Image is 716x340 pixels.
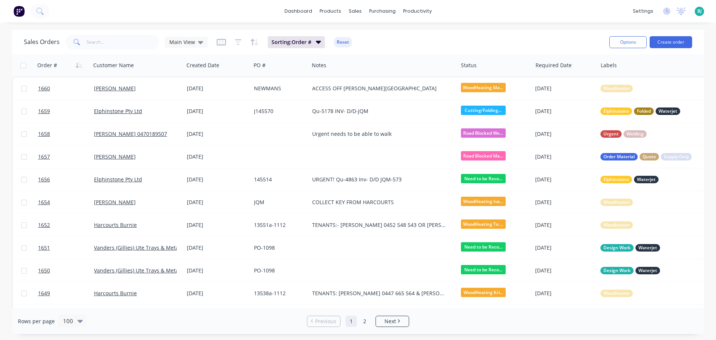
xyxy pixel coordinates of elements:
div: [DATE] [535,267,594,274]
div: products [316,6,345,17]
div: [DATE] [535,107,594,115]
span: 1652 [38,221,50,229]
span: Order Material [603,153,635,160]
h1: Sales Orders [24,38,60,46]
a: Elphinstone Pty Ltd [94,107,142,115]
span: 1659 [38,107,50,115]
button: Create order [650,36,692,48]
a: Vanders (Gillies) Ute Trays & Metal Works [94,244,197,251]
div: [DATE] [535,176,594,183]
button: Order MaterialQuoteSupply Only [600,153,692,160]
div: 13538a-1112 [254,290,304,297]
div: ACCESS OFF [PERSON_NAME][GEOGRAPHIC_DATA] [312,85,448,92]
div: Labels [601,62,617,69]
span: Elphinstone [603,176,629,183]
button: Sorting:Order # [268,36,325,48]
a: 1654 [38,191,94,213]
a: 1658 [38,123,94,145]
span: Rows per page [18,318,55,325]
div: NEWMANS [254,85,304,92]
span: 1650 [38,267,50,274]
span: Design Work [603,244,631,252]
div: [DATE] [187,107,248,115]
div: Customer Name [93,62,134,69]
div: [DATE] [535,244,594,252]
div: [DATE] [187,244,248,252]
span: 1658 [38,130,50,138]
a: Page 2 [359,316,370,327]
span: Elphinstone [603,107,629,115]
button: Woodheater [600,221,633,229]
ul: Pagination [304,316,412,327]
span: Quote [643,153,656,160]
a: [PERSON_NAME] 0470189507 [94,130,167,137]
span: Urgent [603,130,619,138]
span: Woodheater [603,221,630,229]
a: 1656 [38,168,94,191]
div: Status [461,62,477,69]
div: Created Date [186,62,219,69]
span: Woodheater [603,290,630,297]
a: 1647 [38,305,94,327]
div: [DATE] [187,85,248,92]
div: [DATE] [187,199,248,206]
span: Next [384,318,396,325]
button: ElphinstoneFoldedWaterjet [600,107,680,115]
div: PO # [254,62,266,69]
div: 13551a-1112 [254,221,304,229]
span: Waterjet [659,107,677,115]
span: Woodheater [603,85,630,92]
div: [DATE] [535,199,594,206]
span: Waterjet [638,267,657,274]
span: Main View [169,38,195,46]
div: PO-1098 [254,267,304,274]
span: 1649 [38,290,50,297]
div: settings [629,6,657,17]
div: [DATE] [187,221,248,229]
div: [DATE] [535,290,594,297]
span: 1651 [38,244,50,252]
div: sales [345,6,365,17]
div: Required Date [536,62,572,69]
button: Options [609,36,647,48]
div: URGENT! Qu-4863 Inv- D/D JQM-573 [312,176,448,183]
span: Supply Only [664,153,689,160]
div: 145514 [254,176,304,183]
button: Design WorkWaterjet [600,267,660,274]
span: WoodHeating Kri... [461,288,506,297]
div: TENANTS: [PERSON_NAME] 0447 665 564 & [PERSON_NAME] 0414 424 854 [312,290,448,297]
button: Woodheater [600,199,633,206]
span: Road Blocked We... [461,128,506,138]
div: [DATE] [535,130,594,138]
a: [PERSON_NAME] [94,199,136,206]
a: Next page [376,318,409,325]
div: [DATE] [187,176,248,183]
a: 1657 [38,146,94,168]
a: 1652 [38,214,94,236]
a: 1659 [38,100,94,122]
span: Waterjet [638,244,657,252]
a: 1651 [38,237,94,259]
a: Harcourts Burnie [94,290,137,297]
a: Previous page [307,318,340,325]
a: 1650 [38,259,94,282]
span: Sorting: Order # [271,38,311,46]
span: 1656 [38,176,50,183]
span: Cutting/Folding... [461,106,506,115]
div: [DATE] [535,85,594,92]
div: Urgent needs to be able to walk [312,130,448,138]
span: BJ [697,8,702,15]
img: Factory [13,6,25,17]
a: Elphinstone Pty Ltd [94,176,142,183]
a: 1649 [38,282,94,305]
button: ElphinstoneWaterjet [600,176,659,183]
span: WoodHeating Mar... [461,83,506,92]
span: 1660 [38,85,50,92]
div: purchasing [365,6,399,17]
a: [PERSON_NAME] [94,85,136,92]
div: [DATE] [535,221,594,229]
span: WoodHeating Iva... [461,197,506,206]
div: [DATE] [535,153,594,160]
div: Order # [37,62,57,69]
span: Road Blocked Ma... [461,151,506,160]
